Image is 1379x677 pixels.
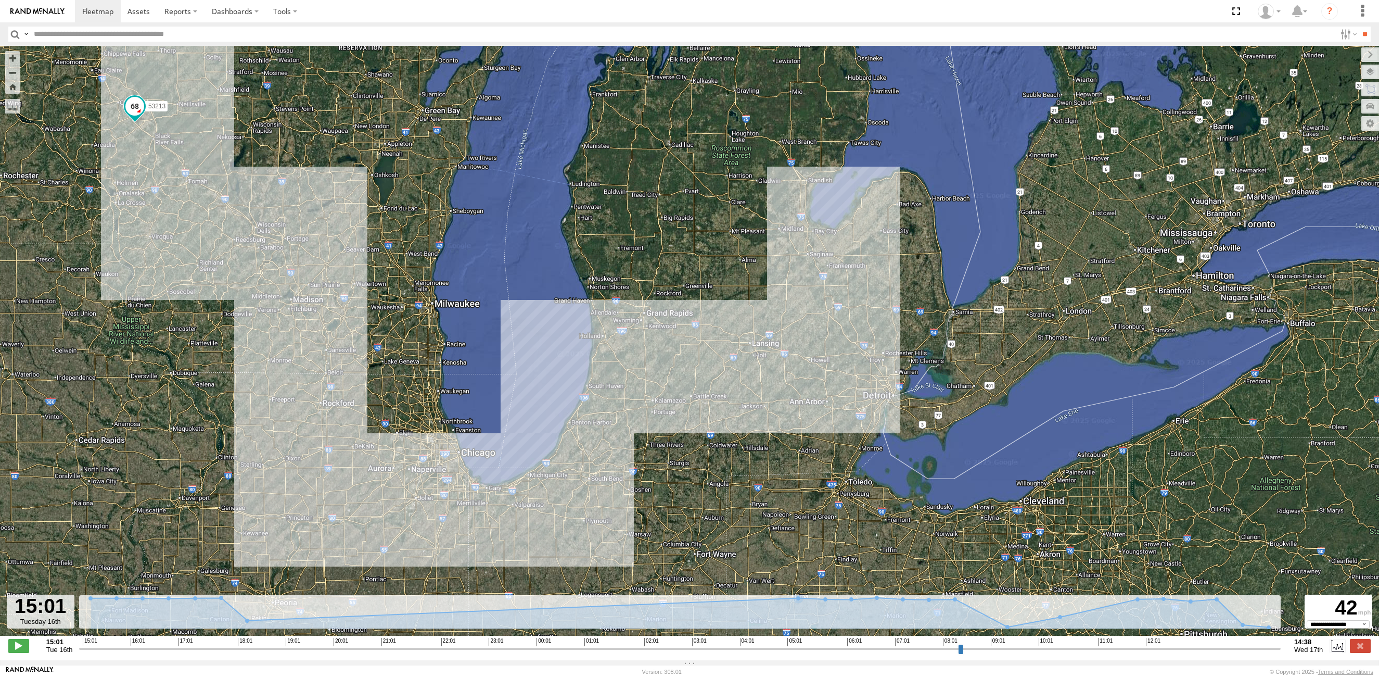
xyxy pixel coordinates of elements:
strong: 15:01 [46,638,73,646]
label: Close [1350,639,1371,653]
span: 05:01 [787,638,802,646]
span: Wed 17th Sep 2025 [1294,646,1323,654]
label: Play/Stop [8,639,29,653]
span: 20:01 [334,638,348,646]
span: 07:01 [895,638,910,646]
span: 10:01 [1039,638,1053,646]
div: Miky Transport [1254,4,1284,19]
span: 18:01 [238,638,252,646]
span: 19:01 [286,638,300,646]
span: 00:01 [537,638,551,646]
span: Tue 16th Sep 2025 [46,646,73,654]
span: 08:01 [943,638,957,646]
span: 06:01 [847,638,862,646]
span: 02:01 [644,638,659,646]
button: Zoom out [5,65,20,80]
div: 42 [1306,596,1371,620]
span: 21:01 [381,638,396,646]
span: 53213 [148,103,165,110]
label: Measure [5,99,20,114]
span: 16:01 [131,638,145,646]
span: 11:01 [1098,638,1113,646]
span: 12:01 [1146,638,1160,646]
span: 03:01 [692,638,707,646]
span: 17:01 [178,638,193,646]
strong: 14:38 [1294,638,1323,646]
button: Zoom Home [5,80,20,94]
span: 22:01 [441,638,456,646]
label: Map Settings [1361,116,1379,131]
span: 01:01 [584,638,599,646]
span: 23:01 [489,638,503,646]
span: 15:01 [83,638,97,646]
img: rand-logo.svg [10,8,65,15]
label: Search Filter Options [1336,27,1359,42]
div: Version: 308.01 [642,669,682,675]
label: Search Query [22,27,30,42]
span: 04:01 [740,638,755,646]
span: 09:01 [991,638,1005,646]
i: ? [1321,3,1338,20]
a: Visit our Website [6,667,54,677]
div: © Copyright 2025 - [1270,669,1373,675]
button: Zoom in [5,51,20,65]
a: Terms and Conditions [1318,669,1373,675]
